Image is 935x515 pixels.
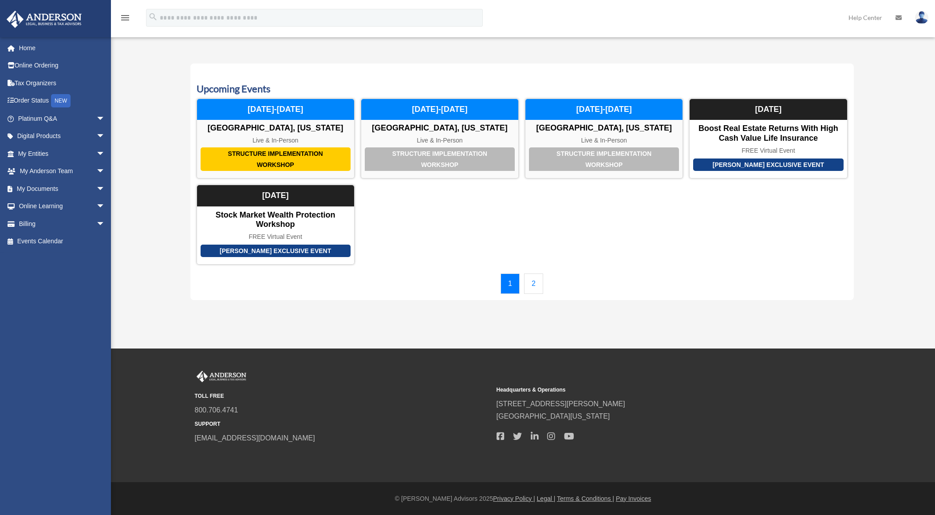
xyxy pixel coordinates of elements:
a: [STREET_ADDRESS][PERSON_NAME] [497,400,625,408]
div: [GEOGRAPHIC_DATA], [US_STATE] [361,123,518,133]
a: 800.706.4741 [195,406,238,414]
div: [PERSON_NAME] Exclusive Event [693,158,843,171]
div: [DATE]-[DATE] [197,99,354,120]
a: Tax Organizers [6,74,118,92]
span: arrow_drop_down [96,180,114,198]
span: arrow_drop_down [96,198,114,216]
a: Events Calendar [6,233,114,250]
img: Anderson Advisors Platinum Portal [195,371,248,382]
span: arrow_drop_down [96,162,114,181]
a: Online Learningarrow_drop_down [6,198,118,215]
a: Digital Productsarrow_drop_down [6,127,118,145]
span: arrow_drop_down [96,127,114,146]
div: [PERSON_NAME] Exclusive Event [201,245,351,257]
span: arrow_drop_down [96,145,114,163]
img: User Pic [915,11,928,24]
div: FREE Virtual Event [197,233,354,241]
h3: Upcoming Events [197,82,848,96]
div: Live & In-Person [525,137,683,144]
span: arrow_drop_down [96,110,114,128]
a: Legal | [537,495,556,502]
div: Stock Market Wealth Protection Workshop [197,210,354,230]
div: Structure Implementation Workshop [201,147,351,171]
div: [DATE]-[DATE] [361,99,518,120]
a: Pay Invoices [616,495,651,502]
a: 2 [524,273,543,294]
span: arrow_drop_down [96,215,114,233]
div: Structure Implementation Workshop [529,147,679,171]
a: My Entitiesarrow_drop_down [6,145,118,162]
a: menu [120,16,130,23]
i: search [148,12,158,22]
a: 1 [501,273,520,294]
a: My Documentsarrow_drop_down [6,180,118,198]
a: Home [6,39,118,57]
a: My Anderson Teamarrow_drop_down [6,162,118,180]
a: Privacy Policy | [493,495,535,502]
div: FREE Virtual Event [690,147,847,154]
a: Structure Implementation Workshop [GEOGRAPHIC_DATA], [US_STATE] Live & In-Person [DATE]-[DATE] [361,99,519,179]
small: SUPPORT [195,420,490,429]
div: Structure Implementation Workshop [365,147,515,171]
div: Live & In-Person [197,137,354,144]
a: Terms & Conditions | [557,495,614,502]
a: Structure Implementation Workshop [GEOGRAPHIC_DATA], [US_STATE] Live & In-Person [DATE]-[DATE] [525,99,683,179]
div: [DATE] [690,99,847,120]
a: Structure Implementation Workshop [GEOGRAPHIC_DATA], [US_STATE] Live & In-Person [DATE]-[DATE] [197,99,355,179]
a: Order StatusNEW [6,92,118,110]
img: Anderson Advisors Platinum Portal [4,11,84,28]
div: [GEOGRAPHIC_DATA], [US_STATE] [197,123,354,133]
a: [PERSON_NAME] Exclusive Event Stock Market Wealth Protection Workshop FREE Virtual Event [DATE] [197,185,355,265]
a: Online Ordering [6,57,118,75]
a: Billingarrow_drop_down [6,215,118,233]
div: NEW [51,94,71,107]
a: [PERSON_NAME] Exclusive Event Boost Real Estate Returns with High Cash Value Life Insurance FREE ... [689,99,847,179]
small: Headquarters & Operations [497,385,792,395]
small: TOLL FREE [195,392,490,401]
div: [GEOGRAPHIC_DATA], [US_STATE] [525,123,683,133]
div: © [PERSON_NAME] Advisors 2025 [111,493,935,504]
a: Platinum Q&Aarrow_drop_down [6,110,118,127]
div: Live & In-Person [361,137,518,144]
div: [DATE]-[DATE] [525,99,683,120]
a: [GEOGRAPHIC_DATA][US_STATE] [497,412,610,420]
i: menu [120,12,130,23]
div: [DATE] [197,185,354,206]
div: Boost Real Estate Returns with High Cash Value Life Insurance [690,124,847,143]
a: [EMAIL_ADDRESS][DOMAIN_NAME] [195,434,315,442]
